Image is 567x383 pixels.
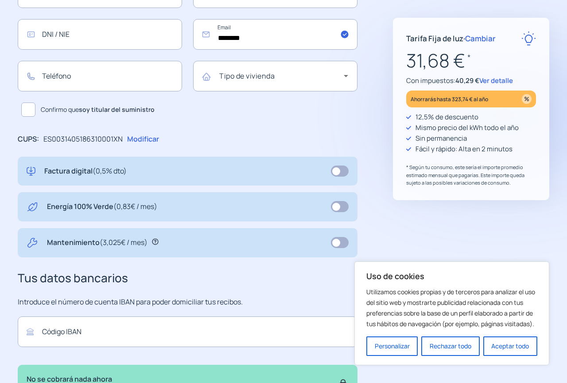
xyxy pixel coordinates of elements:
p: Tarifa Fija de luz · [406,32,496,44]
p: ES0031405186310001XN [43,134,123,145]
img: percentage_icon.svg [522,94,532,104]
p: 12,5% de descuento [416,112,478,122]
button: Aceptar todo [483,336,537,356]
span: Confirmo que [41,105,155,115]
img: rate-E.svg [521,31,536,46]
p: Modificar [127,134,159,145]
span: Cambiar [465,33,496,43]
button: Rechazar todo [421,336,479,356]
p: 31,68 € [406,46,536,75]
p: Sin permanencia [416,133,467,144]
p: Energía 100% Verde [47,201,157,213]
img: energy-green.svg [27,201,38,213]
p: CUPS: [18,134,39,145]
mat-label: Tipo de vivienda [219,71,275,81]
span: 40,29 € [455,76,479,85]
span: Ver detalle [479,76,513,85]
b: soy titular del suministro [79,105,155,114]
p: Utilizamos cookies propias y de terceros para analizar el uso del sitio web y mostrarte publicida... [366,287,537,329]
p: Ahorrarás hasta 323,74 € al año [411,94,488,104]
p: Mismo precio del kWh todo el año [416,122,519,133]
span: (3,025€ / mes) [100,237,148,247]
span: (0,5% dto) [93,166,127,176]
h3: Tus datos bancarios [18,269,357,288]
p: Fácil y rápido: Alta en 2 minutos [416,144,513,154]
p: Uso de cookies [366,271,537,281]
p: Factura digital [44,166,127,177]
span: (0,83€ / mes) [113,201,157,211]
p: Introduce el número de cuenta IBAN para poder domiciliar tus recibos. [18,296,357,308]
button: Personalizar [366,336,418,356]
div: Uso de cookies [354,261,549,365]
p: Con impuestos: [406,75,536,86]
p: Mantenimiento [47,237,148,249]
p: * Según tu consumo, este sería el importe promedio estimado mensual que pagarías. Este importe qu... [406,163,536,187]
img: digital-invoice.svg [27,166,35,177]
img: tool.svg [27,237,38,249]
